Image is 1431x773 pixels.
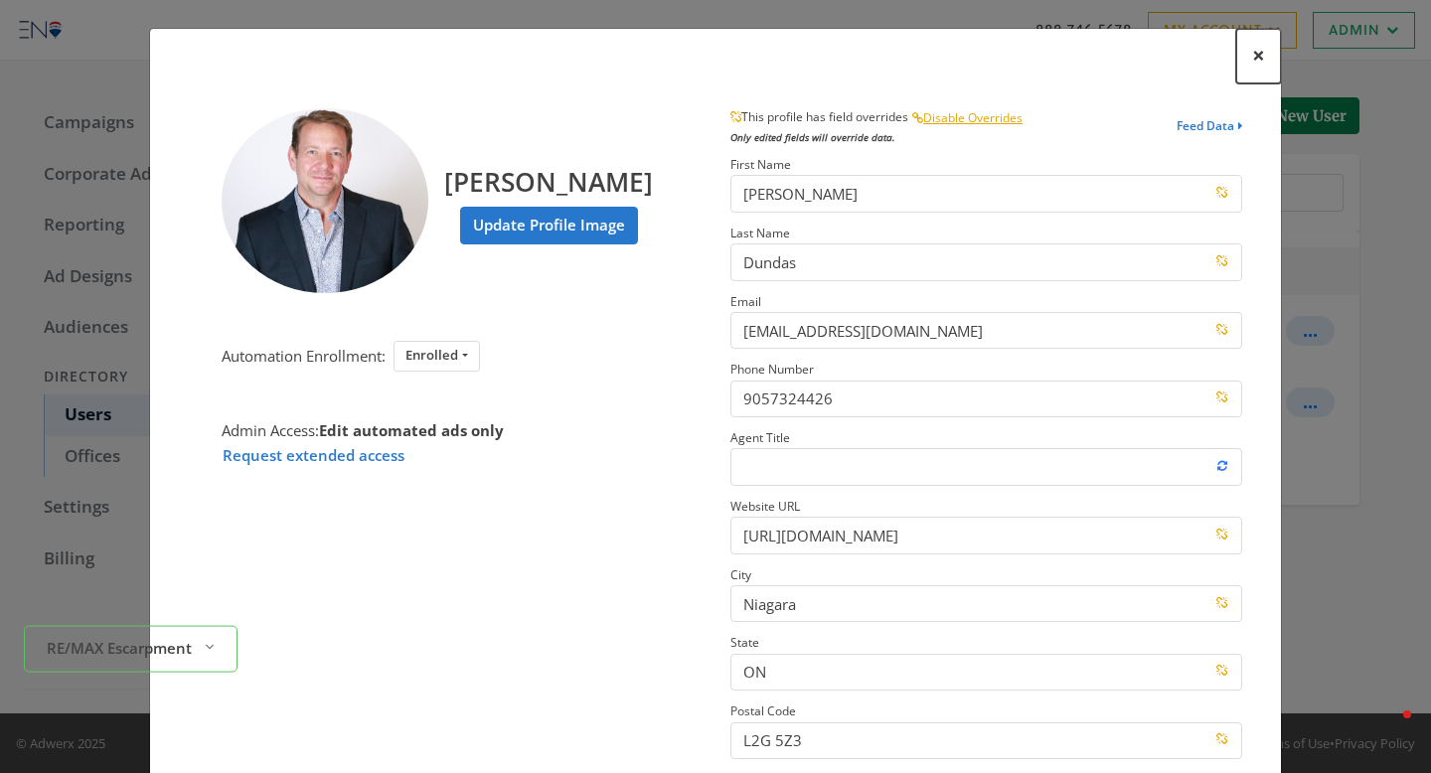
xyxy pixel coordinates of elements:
[444,149,653,199] h3: [PERSON_NAME]
[394,341,480,372] button: Enrolled
[730,566,751,583] small: City
[911,108,1024,129] button: Disable Overrides
[730,517,1242,553] input: Website URL
[730,130,895,144] span: Only edited fields will override data.
[730,100,911,125] span: This profile has field overrides
[730,654,1242,691] input: State
[730,429,790,446] small: Agent Title
[222,108,428,294] img: Rob Dundas profile
[319,420,504,440] strong: Edit automated ads only
[460,207,638,243] label: Update Profile Image
[730,243,1242,280] input: Last Name
[730,175,1242,212] input: First Name
[1363,705,1411,753] iframe: Intercom live chat
[222,443,405,468] button: Request extended access
[730,293,761,310] small: Email
[730,156,791,173] small: First Name
[730,702,796,719] small: Postal Code
[730,634,759,651] small: State
[1236,29,1281,83] button: Close
[730,381,1242,417] input: Phone Number
[730,361,814,378] small: Phone Number
[730,225,790,241] small: Last Name
[730,312,1242,349] input: Email
[1177,108,1242,152] button: Feed Data
[24,626,238,673] button: RE/MAX Escarpment Realty and RE/MAX Niagara Realty
[1252,40,1265,71] span: ×
[730,722,1242,759] input: Postal Code
[730,448,1242,485] input: Agent Title
[222,420,504,440] span: Admin Access:
[222,346,386,366] span: Automation Enrollment:
[47,636,196,659] span: RE/MAX Escarpment Realty and RE/MAX Niagara Realty
[730,498,800,515] small: Website URL
[730,585,1242,622] input: City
